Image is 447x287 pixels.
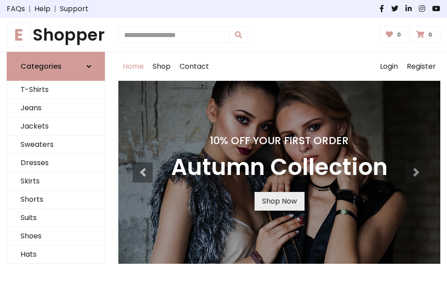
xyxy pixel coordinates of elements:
a: Shoes [7,227,104,245]
a: Home [118,52,148,81]
a: Hats [7,245,104,264]
a: Shop Now [255,192,305,211]
a: 0 [380,26,409,43]
a: Sweaters [7,136,104,154]
a: FAQs [7,4,25,14]
a: Categories [7,52,105,81]
a: Jeans [7,99,104,117]
a: Skirts [7,172,104,191]
a: Login [376,52,402,81]
a: Support [60,4,88,14]
a: 0 [410,26,440,43]
a: T-Shirts [7,81,104,99]
a: Register [402,52,440,81]
a: Help [34,4,50,14]
a: Suits [7,209,104,227]
span: 0 [426,31,434,39]
a: Shop [148,52,175,81]
span: | [25,4,34,14]
h3: Autumn Collection [171,154,388,181]
span: E [7,23,31,47]
span: | [50,4,60,14]
a: Shorts [7,191,104,209]
h4: 10% Off Your First Order [171,134,388,147]
h1: Shopper [7,25,105,45]
h6: Categories [21,62,62,71]
a: Dresses [7,154,104,172]
span: 0 [395,31,403,39]
a: Contact [175,52,213,81]
a: EShopper [7,25,105,45]
a: Jackets [7,117,104,136]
